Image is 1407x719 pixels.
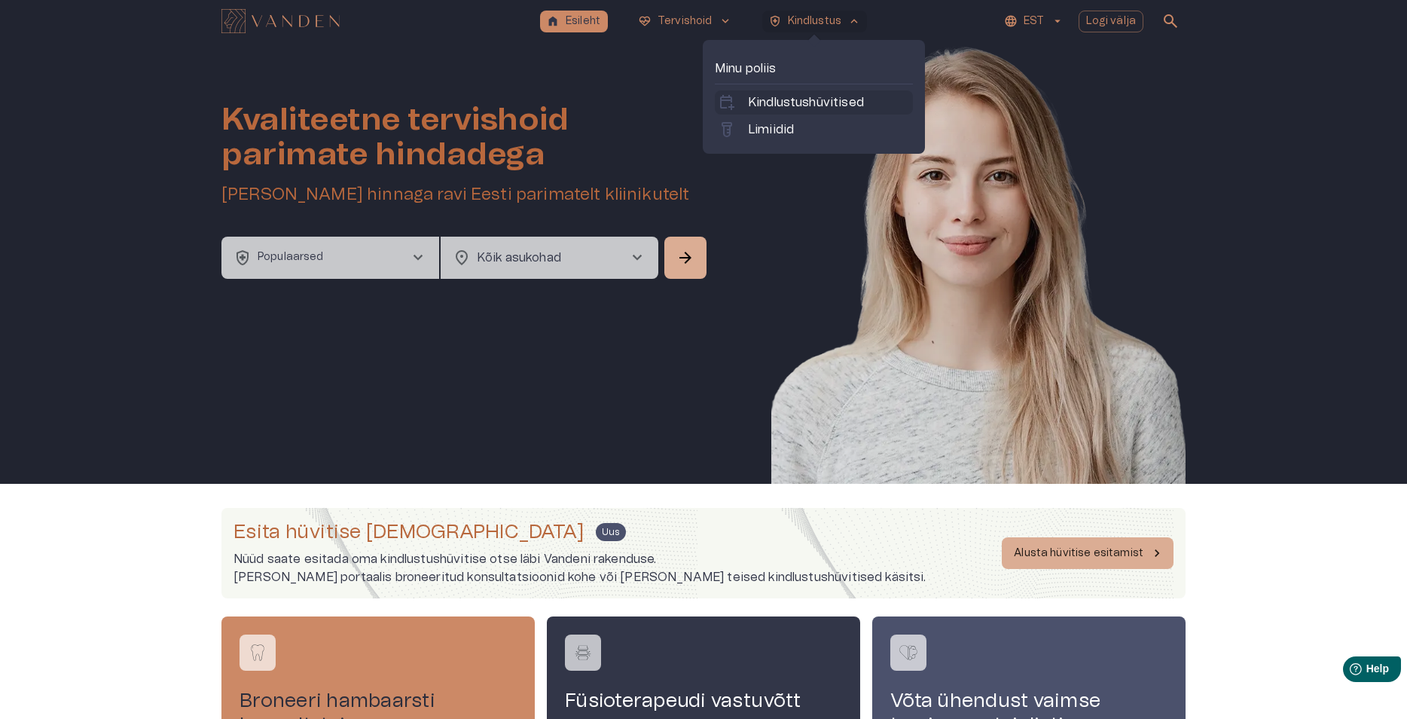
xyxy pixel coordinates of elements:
[771,42,1186,529] img: Woman smiling
[258,249,324,265] p: Populaarsed
[566,14,600,29] p: Esileht
[748,121,794,139] p: Limiidid
[221,102,710,172] h1: Kvaliteetne tervishoid parimate hindadega
[762,11,868,32] button: health_and_safetyKindlustuskeyboard_arrow_up
[596,523,625,541] span: Uus
[897,641,920,664] img: Võta ühendust vaimse tervise spetsialistiga logo
[409,249,427,267] span: chevron_right
[221,184,710,206] h5: [PERSON_NAME] hinnaga ravi Eesti parimatelt kliinikutelt
[1155,6,1186,36] button: open search modal
[546,14,560,28] span: home
[719,14,732,28] span: keyboard_arrow_down
[632,11,738,32] button: ecg_heartTervishoidkeyboard_arrow_down
[748,93,864,112] p: Kindlustushüvitised
[246,641,269,664] img: Broneeri hambaarsti konsultatsioon logo
[233,249,252,267] span: health_and_safety
[233,550,926,568] p: Nüüd saate esitada oma kindlustushüvitise otse läbi Vandeni rakenduse.
[1024,14,1044,29] p: EST
[664,237,707,279] button: Search
[1079,11,1144,32] button: Logi välja
[658,14,713,29] p: Tervishoid
[1086,14,1137,29] p: Logi välja
[221,9,340,33] img: Vanden logo
[221,11,534,32] a: Navigate to homepage
[453,249,471,267] span: location_on
[768,14,782,28] span: health_and_safety
[1161,12,1180,30] span: search
[715,60,913,78] p: Minu poliis
[718,93,910,112] a: calendar_add_onKindlustushüvitised
[572,641,594,664] img: Füsioterapeudi vastuvõtt logo
[638,14,652,28] span: ecg_heart
[221,237,439,279] button: health_and_safetyPopulaarsedchevron_right
[628,249,646,267] span: chevron_right
[718,121,736,139] span: labs
[565,689,842,713] h4: Füsioterapeudi vastuvõtt
[788,14,842,29] p: Kindlustus
[477,249,604,267] p: Kõik asukohad
[1014,546,1143,561] p: Alusta hüvitise esitamist
[233,520,584,544] h4: Esita hüvitise [DEMOGRAPHIC_DATA]
[847,14,861,28] span: keyboard_arrow_up
[676,249,694,267] span: arrow_forward
[718,121,910,139] a: labsLimiidid
[540,11,608,32] button: homeEsileht
[1002,537,1174,569] button: Alusta hüvitise esitamist
[1002,11,1066,32] button: EST
[233,568,926,586] p: [PERSON_NAME] portaalis broneeritud konsultatsioonid kohe või [PERSON_NAME] teised kindlustushüvi...
[1289,650,1407,693] iframe: Help widget launcher
[718,93,736,112] span: calendar_add_on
